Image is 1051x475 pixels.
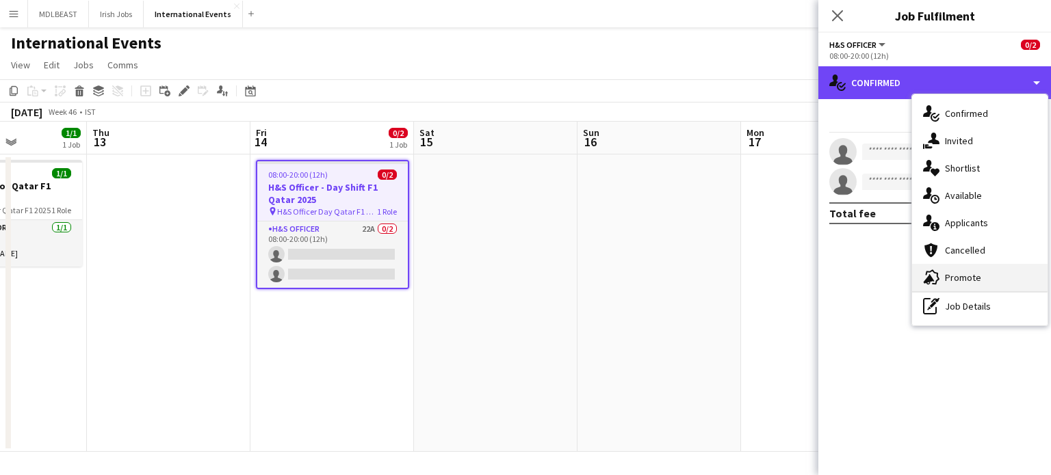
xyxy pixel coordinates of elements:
a: Comms [102,56,144,74]
h3: H&S Officer - Day Shift F1 Qatar 2025 [257,181,408,206]
div: 1 Job [389,139,407,150]
span: Confirmed [945,107,988,120]
span: Jobs [73,59,94,71]
span: Week 46 [45,107,79,117]
span: Cancelled [945,244,985,256]
span: 13 [90,134,109,150]
span: Sun [583,126,599,139]
span: Comms [107,59,138,71]
span: H&S Officer Day Qatar F1 2025 [277,206,377,217]
span: 1 Role [377,206,397,217]
span: Mon [747,126,764,139]
span: 0/2 [389,128,408,138]
div: [DATE] [11,105,42,119]
span: 14 [254,134,267,150]
h3: Job Fulfilment [818,7,1051,25]
span: Promote [945,271,981,284]
h1: International Events [11,33,161,53]
div: 08:00-20:00 (12h) [829,51,1040,61]
span: Invited [945,135,973,147]
span: Shortlist [945,162,980,174]
span: 17 [744,134,764,150]
span: 15 [417,134,434,150]
a: Jobs [68,56,99,74]
span: 0/2 [378,169,397,180]
div: Total fee [829,206,876,220]
span: View [11,59,30,71]
div: Confirmed [818,66,1051,99]
app-card-role: H&S Officer22A0/208:00-20:00 (12h) [257,221,408,288]
div: Job Details [912,293,1048,320]
span: Fri [256,126,267,139]
button: Irish Jobs [89,1,144,27]
button: MDLBEAST [28,1,89,27]
span: 1/1 [52,168,71,178]
span: 1 Role [51,205,71,215]
span: 0/2 [1021,40,1040,50]
button: H&S Officer [829,40,887,50]
app-job-card: 08:00-20:00 (12h)0/2H&S Officer - Day Shift F1 Qatar 2025 H&S Officer Day Qatar F1 20251 RoleH&S ... [256,160,409,289]
div: 1 Job [62,139,80,150]
span: 08:00-20:00 (12h) [268,169,328,180]
button: International Events [144,1,243,27]
span: Sat [419,126,434,139]
div: IST [85,107,96,117]
span: Available [945,189,982,202]
span: Applicants [945,217,988,229]
span: Thu [92,126,109,139]
span: 16 [581,134,599,150]
a: View [5,56,36,74]
a: Edit [38,56,65,74]
span: 1/1 [62,128,81,138]
span: H&S Officer [829,40,877,50]
span: Edit [44,59,60,71]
